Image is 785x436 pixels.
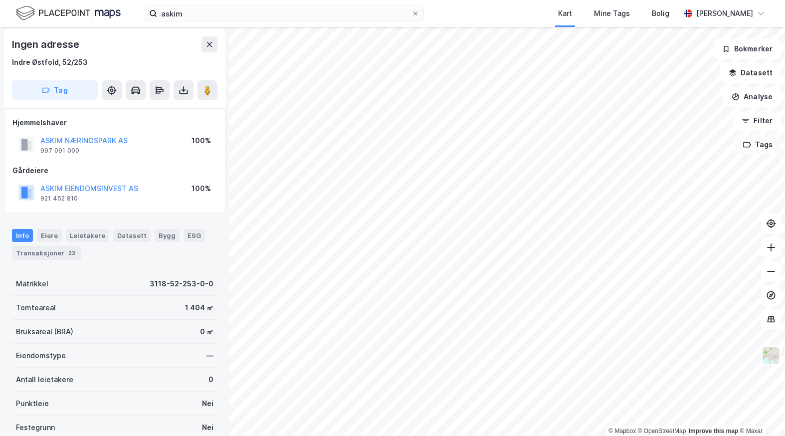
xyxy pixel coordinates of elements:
[16,278,48,290] div: Matrikkel
[12,229,33,242] div: Info
[12,246,81,260] div: Transaksjoner
[16,302,56,314] div: Tomteareal
[652,7,669,19] div: Bolig
[733,111,781,131] button: Filter
[66,229,109,242] div: Leietakere
[16,398,49,410] div: Punktleie
[735,388,785,436] iframe: Chat Widget
[714,39,781,59] button: Bokmerker
[202,422,213,434] div: Nei
[37,229,62,242] div: Eiere
[66,248,77,258] div: 23
[16,422,55,434] div: Festegrunn
[12,165,217,177] div: Gårdeiere
[638,428,686,435] a: OpenStreetMap
[594,7,630,19] div: Mine Tags
[720,63,781,83] button: Datasett
[16,374,73,386] div: Antall leietakere
[12,117,217,129] div: Hjemmelshaver
[762,346,781,365] img: Z
[192,183,211,195] div: 100%
[200,326,213,338] div: 0 ㎡
[689,428,738,435] a: Improve this map
[723,87,781,107] button: Analyse
[12,56,88,68] div: Indre Østfold, 52/253
[608,428,636,435] a: Mapbox
[184,229,205,242] div: ESG
[206,350,213,362] div: —
[192,135,211,147] div: 100%
[16,326,73,338] div: Bruksareal (BRA)
[208,374,213,386] div: 0
[16,350,66,362] div: Eiendomstype
[12,36,81,52] div: Ingen adresse
[155,229,180,242] div: Bygg
[40,195,78,203] div: 921 452 810
[12,80,98,100] button: Tag
[696,7,753,19] div: [PERSON_NAME]
[185,302,213,314] div: 1 404 ㎡
[113,229,151,242] div: Datasett
[735,135,781,155] button: Tags
[202,398,213,410] div: Nei
[40,147,79,155] div: 997 091 000
[150,278,213,290] div: 3118-52-253-0-0
[16,4,121,22] img: logo.f888ab2527a4732fd821a326f86c7f29.svg
[558,7,572,19] div: Kart
[157,6,411,21] input: Søk på adresse, matrikkel, gårdeiere, leietakere eller personer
